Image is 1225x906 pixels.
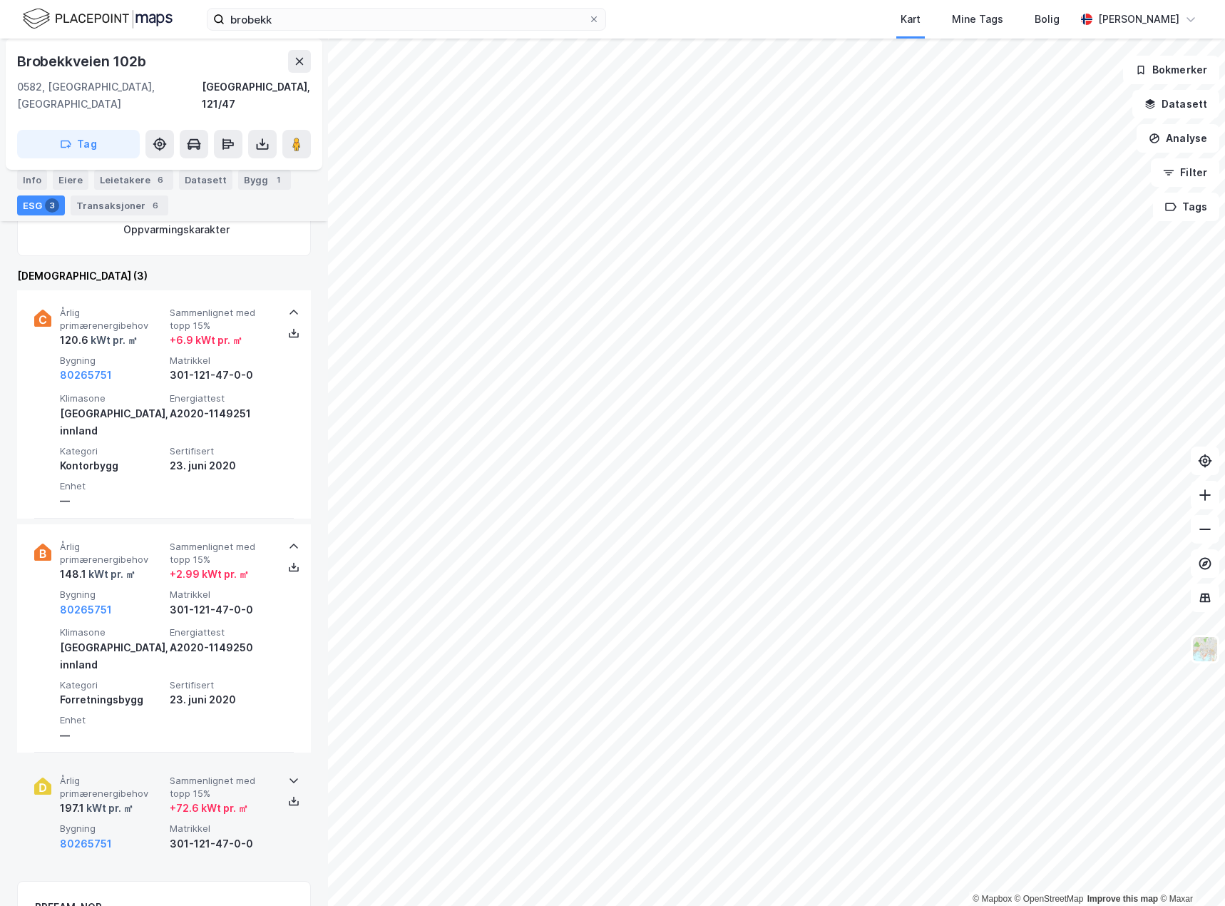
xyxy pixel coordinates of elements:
[60,679,164,691] span: Kategori
[60,714,164,726] span: Enhet
[123,221,230,238] div: Oppvarmingskarakter
[45,198,59,213] div: 3
[1137,124,1219,153] button: Analyse
[271,173,285,187] div: 1
[60,405,164,439] div: [GEOGRAPHIC_DATA], innland
[170,691,274,708] div: 23. juni 2020
[17,195,65,215] div: ESG
[60,480,164,492] span: Enhet
[17,268,311,285] div: [DEMOGRAPHIC_DATA] (3)
[1123,56,1219,84] button: Bokmerker
[60,445,164,457] span: Kategori
[60,626,164,638] span: Klimasone
[148,198,163,213] div: 6
[94,170,173,190] div: Leietakere
[17,130,140,158] button: Tag
[84,800,133,817] div: kWt pr. ㎡
[60,392,164,404] span: Klimasone
[60,307,164,332] span: Årlig primærenergibehov
[1154,838,1225,906] iframe: Chat Widget
[17,170,47,190] div: Info
[170,445,274,457] span: Sertifisert
[1151,158,1219,187] button: Filter
[170,457,274,474] div: 23. juni 2020
[60,800,133,817] div: 197.1
[60,601,112,619] button: 80265751
[60,332,138,349] div: 120.6
[23,6,173,31] img: logo.f888ab2527a4732fd821a326f86c7f29.svg
[170,589,274,601] span: Matrikkel
[17,50,149,73] div: Brobekkveien 102b
[170,392,274,404] span: Energiattest
[60,566,135,583] div: 148.1
[17,78,202,113] div: 0582, [GEOGRAPHIC_DATA], [GEOGRAPHIC_DATA]
[170,835,274,852] div: 301-121-47-0-0
[1087,894,1158,904] a: Improve this map
[1154,838,1225,906] div: Kontrollprogram for chat
[179,170,232,190] div: Datasett
[60,589,164,601] span: Bygning
[952,11,1003,28] div: Mine Tags
[170,541,274,566] span: Sammenlignet med topp 15%
[1015,894,1084,904] a: OpenStreetMap
[60,492,164,509] div: —
[1191,636,1219,663] img: Z
[901,11,921,28] div: Kart
[53,170,88,190] div: Eiere
[60,355,164,367] span: Bygning
[170,355,274,367] span: Matrikkel
[170,332,242,349] div: + 6.9 kWt pr. ㎡
[60,367,112,384] button: 80265751
[170,626,274,638] span: Energiattest
[170,367,274,384] div: 301-121-47-0-0
[1035,11,1060,28] div: Bolig
[170,639,274,656] div: A2020-1149250
[1132,90,1219,118] button: Datasett
[170,800,248,817] div: + 72.6 kWt pr. ㎡
[1098,11,1179,28] div: [PERSON_NAME]
[225,9,588,30] input: Søk på adresse, matrikkel, gårdeiere, leietakere eller personer
[60,691,164,708] div: Forretningsbygg
[60,457,164,474] div: Kontorbygg
[170,405,274,422] div: A2020-1149251
[60,541,164,566] span: Årlig primærenergibehov
[238,170,291,190] div: Bygg
[170,775,274,800] span: Sammenlignet med topp 15%
[170,823,274,835] span: Matrikkel
[170,679,274,691] span: Sertifisert
[71,195,168,215] div: Transaksjoner
[1153,193,1219,221] button: Tags
[153,173,168,187] div: 6
[60,775,164,800] span: Årlig primærenergibehov
[86,566,135,583] div: kWt pr. ㎡
[88,332,138,349] div: kWt pr. ㎡
[170,601,274,619] div: 301-121-47-0-0
[60,727,164,744] div: —
[170,307,274,332] span: Sammenlignet med topp 15%
[973,894,1012,904] a: Mapbox
[60,835,112,852] button: 80265751
[60,823,164,835] span: Bygning
[170,566,249,583] div: + 2.99 kWt pr. ㎡
[202,78,311,113] div: [GEOGRAPHIC_DATA], 121/47
[60,639,164,673] div: [GEOGRAPHIC_DATA], innland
